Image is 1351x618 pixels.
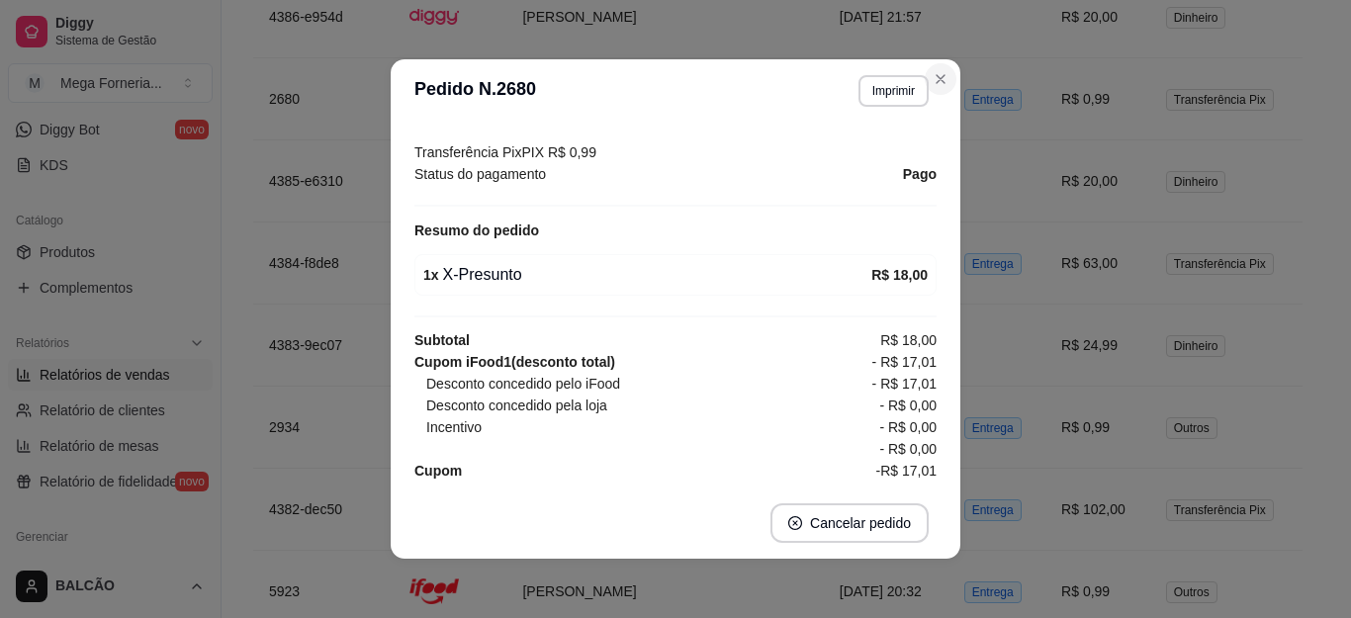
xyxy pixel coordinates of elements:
[414,332,470,348] strong: Subtotal
[879,416,937,438] span: - R$ 0,00
[414,75,536,107] h3: Pedido N. 2680
[858,75,929,107] button: Imprimir
[872,351,937,373] span: - R$ 17,01
[426,395,607,416] span: Desconto concedido pela loja
[903,166,937,182] strong: Pago
[770,503,929,543] button: close-circleCancelar pedido
[544,144,596,160] span: R$ 0,99
[423,263,871,287] div: X-Presunto
[880,329,937,351] span: R$ 18,00
[426,416,482,438] span: Incentivo
[879,438,937,460] span: - R$ 0,00
[871,267,928,283] strong: R$ 18,00
[414,144,544,160] span: Transferência Pix PIX
[876,460,937,482] span: -R$ 17,01
[788,516,802,530] span: close-circle
[426,373,620,395] span: Desconto concedido pelo iFood
[872,373,937,395] span: - R$ 17,01
[423,267,439,283] strong: 1 x
[925,63,956,95] button: Close
[879,395,937,416] span: - R$ 0,00
[414,163,546,185] span: Status do pagamento
[414,222,539,238] strong: Resumo do pedido
[414,354,615,370] strong: Cupom iFood 1 (desconto total)
[414,463,462,479] strong: Cupom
